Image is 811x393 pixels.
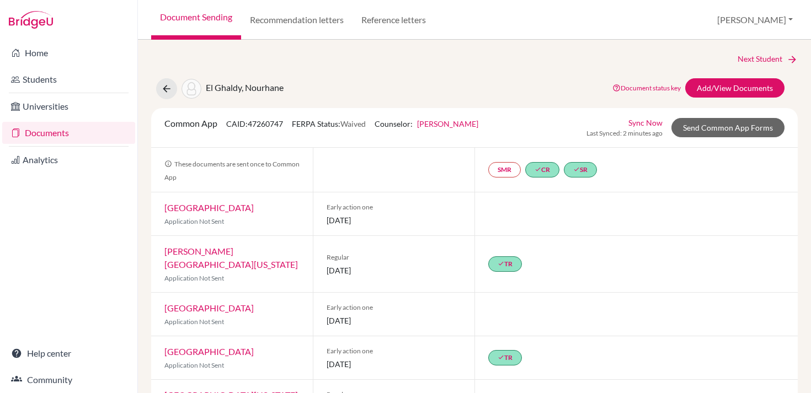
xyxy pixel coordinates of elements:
[712,9,798,30] button: [PERSON_NAME]
[327,265,461,276] span: [DATE]
[375,119,478,128] span: Counselor:
[628,117,663,128] a: Sync Now
[535,166,541,173] i: done
[2,342,135,364] a: Help center
[738,53,798,65] a: Next Student
[164,303,254,313] a: [GEOGRAPHIC_DATA]
[685,78,785,98] a: Add/View Documents
[2,68,135,90] a: Students
[164,202,254,213] a: [GEOGRAPHIC_DATA]
[498,354,504,360] i: done
[226,119,283,128] span: CAID: 47260747
[292,119,366,128] span: FERPA Status:
[498,260,504,267] i: done
[164,317,224,326] span: Application Not Sent
[2,42,135,64] a: Home
[488,350,522,365] a: doneTR
[164,361,224,369] span: Application Not Sent
[164,160,300,181] span: These documents are sent once to Common App
[586,128,663,138] span: Last Synced: 2 minutes ago
[573,166,580,173] i: done
[327,202,461,212] span: Early action one
[206,82,284,93] span: El Ghaldy, Nourhane
[327,315,461,326] span: [DATE]
[327,358,461,370] span: [DATE]
[9,11,53,29] img: Bridge-U
[525,162,559,177] a: doneCR
[164,274,224,282] span: Application Not Sent
[564,162,597,177] a: doneSR
[2,369,135,391] a: Community
[164,346,254,357] a: [GEOGRAPHIC_DATA]
[488,256,522,272] a: doneTR
[417,119,478,128] a: [PERSON_NAME]
[2,149,135,171] a: Analytics
[2,95,135,117] a: Universities
[488,162,521,177] a: SMR
[164,246,298,270] a: [PERSON_NAME][GEOGRAPHIC_DATA][US_STATE]
[327,214,461,226] span: [DATE]
[327,252,461,262] span: Regular
[612,84,681,92] a: Document status key
[327,346,461,356] span: Early action one
[164,118,217,128] span: Common App
[164,217,224,225] span: Application Not Sent
[340,119,366,128] span: Waived
[327,303,461,313] span: Early action one
[2,122,135,144] a: Documents
[671,118,785,137] a: Send Common App Forms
